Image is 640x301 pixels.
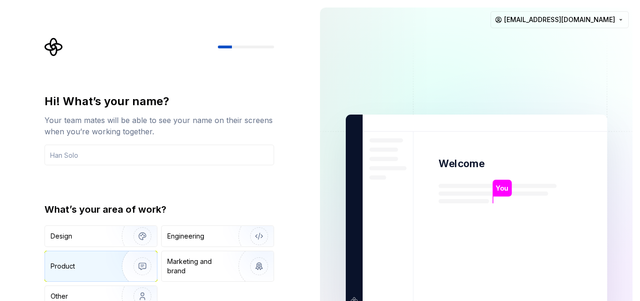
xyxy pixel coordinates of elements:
div: Your team mates will be able to see your name on their screens when you’re working together. [45,115,274,137]
div: Engineering [167,232,204,241]
p: You [496,183,508,193]
div: Hi! What’s your name? [45,94,274,109]
div: Marketing and brand [167,257,231,276]
button: [EMAIL_ADDRESS][DOMAIN_NAME] [491,11,629,28]
input: Han Solo [45,145,274,165]
p: Welcome [439,157,484,170]
span: [EMAIL_ADDRESS][DOMAIN_NAME] [504,15,615,24]
div: Product [51,262,75,271]
div: What’s your area of work? [45,203,274,216]
svg: Supernova Logo [45,38,63,56]
div: Design [51,232,72,241]
div: Other [51,292,68,301]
